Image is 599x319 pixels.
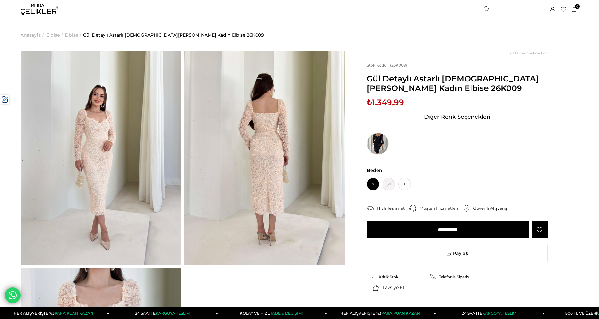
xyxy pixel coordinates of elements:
[575,4,580,9] span: 0
[572,7,577,12] a: 0
[379,274,398,279] span: Kritik Stok
[419,205,463,211] div: Müşteri Hizmetleri
[46,19,65,51] li: >
[439,274,469,279] span: Telefonla Sipariş
[381,311,420,316] span: PARA PUAN KAZAN
[424,112,490,122] span: Diğer Renk Seçenekleri
[367,133,389,155] img: Gül Detaylı Astarlı Christiana Siyah Kadın Elbise 26K009
[370,274,424,280] a: Kritik Stok
[367,74,548,93] span: Gül Detaylı Astarlı [DEMOGRAPHIC_DATA][PERSON_NAME] Kadın Elbise 26K009
[65,19,78,51] a: Elbise
[383,178,395,190] span: M
[509,51,548,55] a: < < Önceki Sayfaya Dön
[218,307,327,319] a: KOLAY VE HIZLIİADE & DEĞİŞİM!
[367,167,548,173] span: Beden
[109,307,218,319] a: 24 SAATTEKARGOYA TESLİM
[367,245,547,262] span: Paylaş
[271,311,302,316] span: İADE & DEĞİŞİM!
[327,307,436,319] a: HER ALIŞVERİŞTE %3PARA PUAN KAZAN
[367,205,374,212] img: shipping.png
[55,311,93,316] span: PARA PUAN KAZAN
[532,221,548,238] a: Favorilere Ekle
[430,274,484,280] a: Telefonla Sipariş
[377,205,409,211] div: Hızlı Teslimat
[46,19,60,51] a: Elbise
[473,205,512,211] div: Güvenli Alışveriş
[367,178,379,190] span: S
[398,178,411,190] span: L
[21,4,58,15] img: logo
[367,63,407,68] span: (26K009)
[21,19,45,51] li: >
[482,311,516,316] span: KARGOYA TESLİM
[367,63,390,68] span: Stok Kodu
[65,19,83,51] li: >
[463,205,470,212] img: security.png
[383,285,405,290] span: Tavsiye Et
[367,98,404,107] span: ₺1.349,99
[409,205,416,212] img: call-center.png
[436,307,545,319] a: 24 SAATTEKARGOYA TESLİM
[184,51,345,265] img: Gül Detaylı Astarlı Christiana Krem Kadın Elbise 26K009
[156,311,190,316] span: KARGOYA TESLİM
[21,19,41,51] a: Anasayfa
[83,19,264,51] a: Gül Detaylı Astarlı [DEMOGRAPHIC_DATA][PERSON_NAME] Kadın Elbise 26K009
[21,51,181,265] img: Gül Detaylı Astarlı Christiana Krem Kadın Elbise 26K009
